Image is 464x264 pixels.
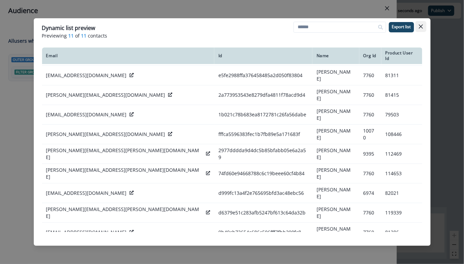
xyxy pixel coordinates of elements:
[312,124,359,144] td: [PERSON_NAME]
[359,222,381,242] td: 7760
[359,85,381,105] td: 7760
[359,183,381,203] td: 6974
[381,124,422,144] td: 108446
[312,203,359,222] td: [PERSON_NAME]
[214,203,312,222] td: d6379e51c283afb5247bf613c64da32b
[46,111,127,118] p: [EMAIL_ADDRESS][DOMAIN_NAME]
[214,85,312,105] td: 2a773953543e8279dfa4811f78acd9d4
[214,124,312,144] td: fffca5596383fec1b7fb89e5a171683f
[359,124,381,144] td: 10070
[317,53,355,59] div: Name
[46,72,127,79] p: [EMAIL_ADDRESS][DOMAIN_NAME]
[312,85,359,105] td: [PERSON_NAME]
[81,32,87,39] span: 11
[214,222,312,242] td: 9b49cb72654c686c506fff7fbb290fc8
[46,53,210,59] div: Email
[359,203,381,222] td: 7760
[385,50,418,61] div: Product User Id
[46,92,165,98] p: [PERSON_NAME][EMAIL_ADDRESS][DOMAIN_NAME]
[359,65,381,85] td: 7760
[46,190,127,197] p: [EMAIL_ADDRESS][DOMAIN_NAME]
[42,24,95,32] p: Dynamic list preview
[392,24,411,29] p: Export list
[312,183,359,203] td: [PERSON_NAME]
[218,53,308,59] div: Id
[46,147,203,161] p: [PERSON_NAME][EMAIL_ADDRESS][PERSON_NAME][DOMAIN_NAME]
[381,105,422,124] td: 79503
[381,65,422,85] td: 81311
[312,163,359,183] td: [PERSON_NAME]
[214,163,312,183] td: 74fd60e94668788c6c19beee60cf4b84
[359,163,381,183] td: 7760
[214,105,312,124] td: 1b021c78b683ea8172781c26fa56dabe
[312,65,359,85] td: [PERSON_NAME]
[46,131,165,138] p: [PERSON_NAME][EMAIL_ADDRESS][DOMAIN_NAME]
[381,203,422,222] td: 119339
[389,22,414,32] button: Export list
[312,105,359,124] td: [PERSON_NAME]
[214,144,312,163] td: 2977dddda9d4dc5b85bfabb05e6a2a59
[381,163,422,183] td: 114653
[46,167,203,180] p: [PERSON_NAME][EMAIL_ADDRESS][PERSON_NAME][DOMAIN_NAME]
[381,144,422,163] td: 112469
[381,183,422,203] td: 82021
[415,21,426,32] button: Close
[214,183,312,203] td: d999fc13a4f2e765695bfd3ac48ebc56
[312,144,359,163] td: [PERSON_NAME]
[359,144,381,163] td: 9395
[381,222,422,242] td: 81286
[363,53,377,59] div: Org Id
[214,65,312,85] td: e5fe2988ffa376458485a2d050f83804
[359,105,381,124] td: 7760
[381,85,422,105] td: 81415
[312,222,359,242] td: [PERSON_NAME]
[46,229,127,236] p: [EMAIL_ADDRESS][DOMAIN_NAME]
[69,32,74,39] span: 11
[42,32,422,39] p: Previewing of contacts
[46,206,203,220] p: [PERSON_NAME][EMAIL_ADDRESS][PERSON_NAME][DOMAIN_NAME]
